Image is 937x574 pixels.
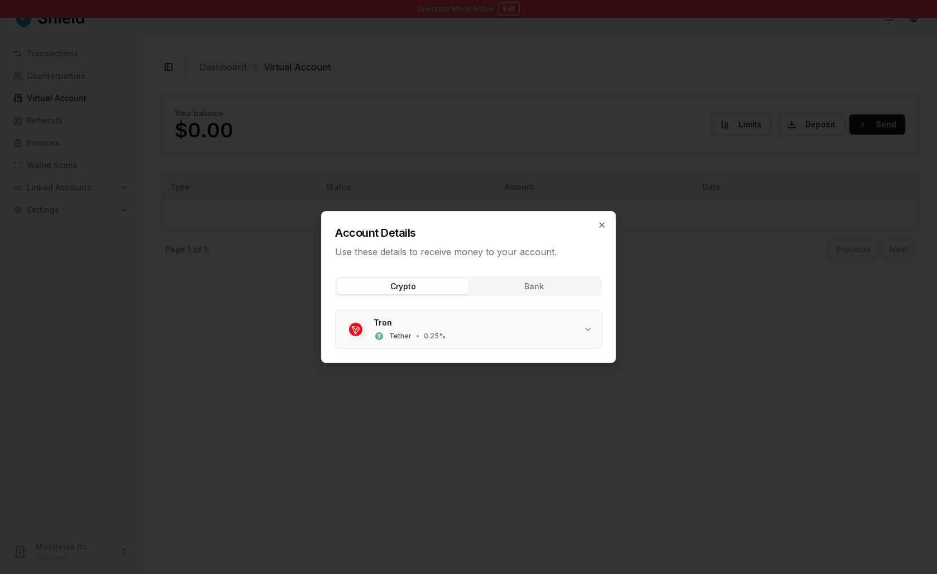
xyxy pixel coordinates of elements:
[389,332,412,341] span: Tether
[335,225,602,241] h2: Account Details
[349,323,362,336] img: Tron
[416,332,419,341] span: •
[468,279,600,294] button: Bank
[337,279,468,294] button: Crypto
[374,317,392,328] span: Tron
[335,245,602,259] p: Use these details to receive money to your account.
[424,332,446,341] span: 0.25 %
[336,310,601,348] button: TronTronTetherTether•0.25%
[375,332,383,340] img: Tether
